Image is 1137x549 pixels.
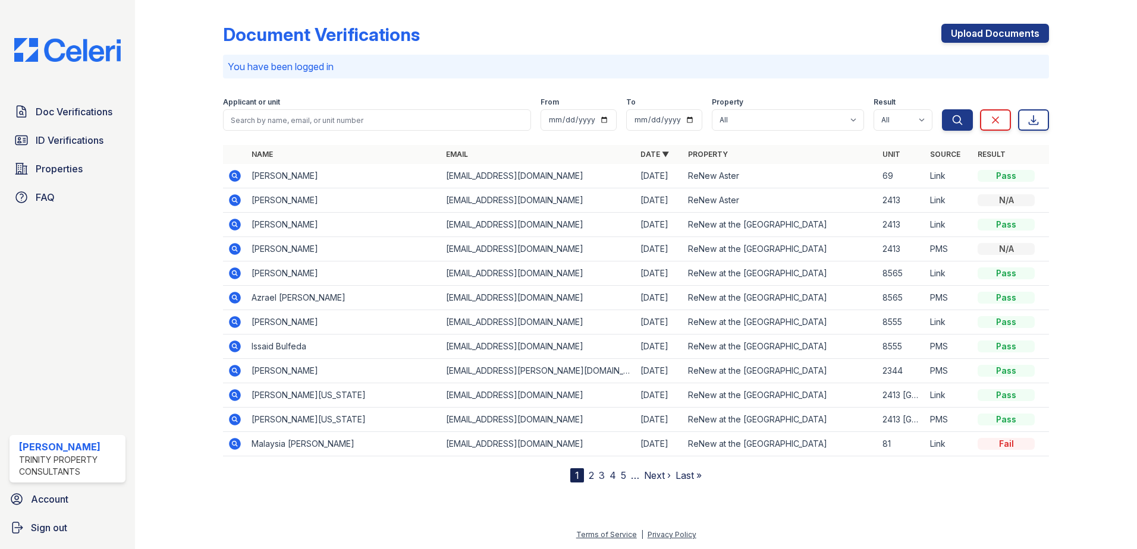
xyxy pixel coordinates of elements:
a: Doc Verifications [10,100,125,124]
div: Trinity Property Consultants [19,454,121,478]
td: [EMAIL_ADDRESS][DOMAIN_NAME] [441,335,636,359]
td: [EMAIL_ADDRESS][DOMAIN_NAME] [441,213,636,237]
td: ReNew at the [GEOGRAPHIC_DATA] [683,261,878,286]
span: Properties [36,162,83,176]
td: [DATE] [636,164,683,188]
td: [PERSON_NAME] [247,261,441,286]
input: Search by name, email, or unit number [223,109,531,131]
td: [DATE] [636,359,683,383]
td: 81 [878,432,925,456]
td: 2413 [GEOGRAPHIC_DATA] [878,408,925,432]
td: [EMAIL_ADDRESS][DOMAIN_NAME] [441,310,636,335]
a: Terms of Service [576,530,637,539]
td: Link [925,383,973,408]
span: ID Verifications [36,133,103,147]
td: [PERSON_NAME] [247,359,441,383]
td: 2344 [878,359,925,383]
td: [DATE] [636,310,683,335]
td: Malaysia [PERSON_NAME] [247,432,441,456]
td: [PERSON_NAME][US_STATE] [247,383,441,408]
label: To [626,97,636,107]
td: Link [925,261,973,286]
div: N/A [978,194,1035,206]
td: ReNew at the [GEOGRAPHIC_DATA] [683,408,878,432]
td: ReNew Aster [683,188,878,213]
td: 8565 [878,261,925,286]
td: Issaid Bulfeda [247,335,441,359]
td: [DATE] [636,188,683,213]
td: [DATE] [636,286,683,310]
td: Link [925,432,973,456]
a: 4 [610,469,616,481]
div: Fail [978,438,1035,450]
td: ReNew at the [GEOGRAPHIC_DATA] [683,359,878,383]
a: 5 [621,469,626,481]
a: Privacy Policy [648,530,696,539]
td: ReNew at the [GEOGRAPHIC_DATA] [683,432,878,456]
td: Link [925,310,973,335]
td: [DATE] [636,237,683,261]
td: 2413 [GEOGRAPHIC_DATA] [878,383,925,408]
td: [DATE] [636,432,683,456]
div: [PERSON_NAME] [19,440,121,454]
a: FAQ [10,185,125,209]
p: You have been logged in [228,59,1044,74]
td: [DATE] [636,335,683,359]
td: [DATE] [636,383,683,408]
span: Sign out [31,520,67,535]
label: Result [874,97,896,107]
td: Link [925,188,973,213]
div: Pass [978,389,1035,401]
a: Source [930,150,960,159]
td: 8565 [878,286,925,310]
a: Account [5,487,130,511]
td: [DATE] [636,261,683,286]
td: PMS [925,408,973,432]
a: Sign out [5,516,130,539]
td: [DATE] [636,213,683,237]
div: | [641,530,643,539]
td: PMS [925,286,973,310]
a: Property [688,150,728,159]
td: ReNew at the [GEOGRAPHIC_DATA] [683,335,878,359]
td: ReNew at the [GEOGRAPHIC_DATA] [683,383,878,408]
td: ReNew at the [GEOGRAPHIC_DATA] [683,310,878,335]
td: PMS [925,359,973,383]
a: ID Verifications [10,128,125,152]
td: 2413 [878,237,925,261]
div: Pass [978,292,1035,304]
td: ReNew at the [GEOGRAPHIC_DATA] [683,213,878,237]
a: Result [978,150,1006,159]
a: Name [252,150,273,159]
div: Pass [978,340,1035,352]
div: Pass [978,414,1035,425]
td: Azrael [PERSON_NAME] [247,286,441,310]
td: [PERSON_NAME] [247,213,441,237]
td: Link [925,213,973,237]
td: [PERSON_NAME] [247,310,441,335]
div: Pass [978,219,1035,231]
span: Doc Verifications [36,105,112,119]
a: 2 [589,469,594,481]
a: 3 [599,469,605,481]
td: [PERSON_NAME][US_STATE] [247,408,441,432]
td: [EMAIL_ADDRESS][DOMAIN_NAME] [441,188,636,213]
div: Document Verifications [223,24,420,45]
td: 8555 [878,335,925,359]
td: PMS [925,237,973,261]
td: 2413 [878,188,925,213]
td: PMS [925,335,973,359]
td: ReNew at the [GEOGRAPHIC_DATA] [683,237,878,261]
td: 2413 [878,213,925,237]
td: ReNew at the [GEOGRAPHIC_DATA] [683,286,878,310]
td: [DATE] [636,408,683,432]
a: Unit [882,150,900,159]
td: ReNew Aster [683,164,878,188]
div: Pass [978,316,1035,328]
td: 69 [878,164,925,188]
a: Email [446,150,468,159]
td: 8555 [878,310,925,335]
div: Pass [978,267,1035,279]
a: Date ▼ [640,150,669,159]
